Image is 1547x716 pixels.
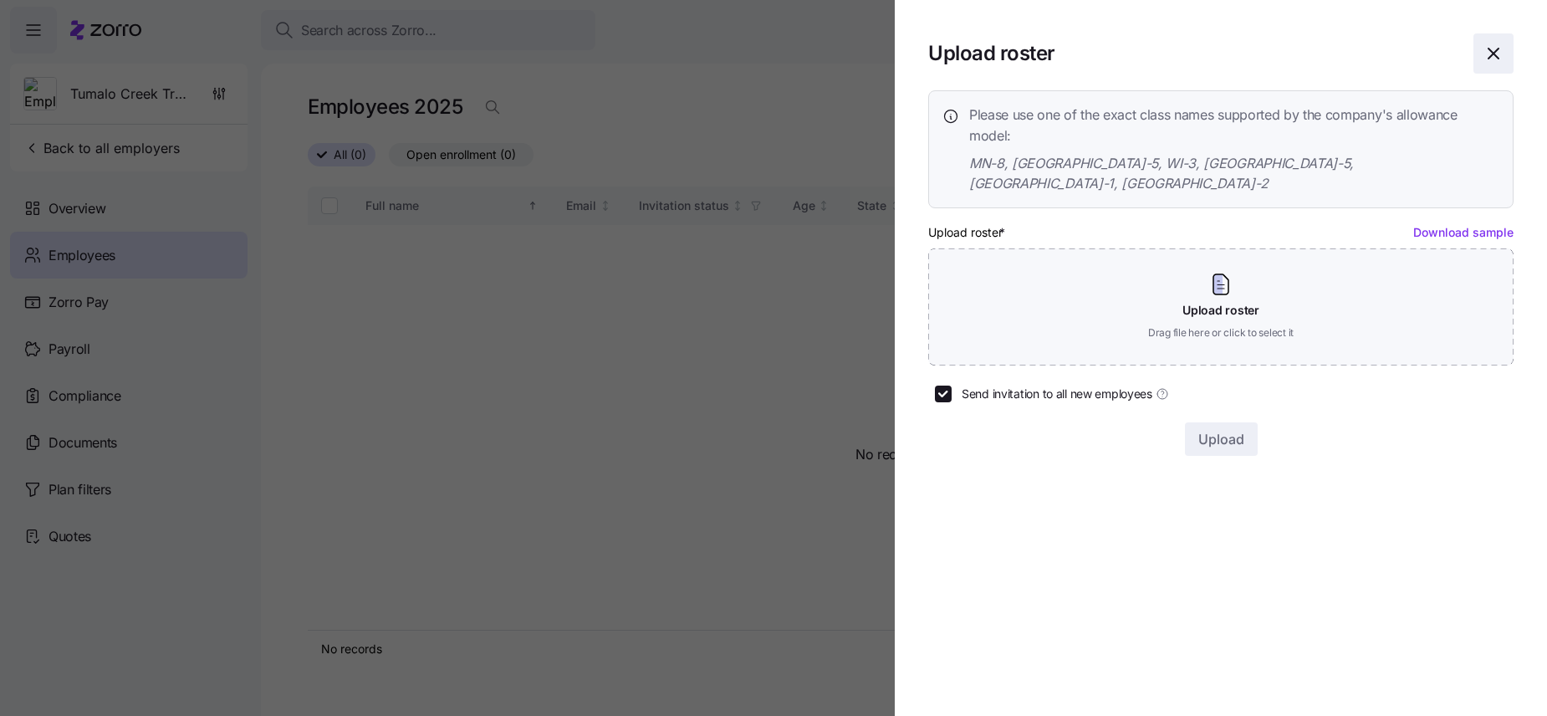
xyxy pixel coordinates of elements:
a: Download sample [1413,225,1514,239]
span: Send invitation to all new employees [962,386,1152,402]
h1: Upload roster [928,40,1460,66]
span: Please use one of the exact class names supported by the company's allowance model: [969,105,1499,146]
span: MN-8, [GEOGRAPHIC_DATA]-5, WI-3, [GEOGRAPHIC_DATA]-5, [GEOGRAPHIC_DATA]-1, [GEOGRAPHIC_DATA]-2 [969,153,1499,195]
label: Upload roster [928,223,1008,242]
button: Upload [1185,422,1258,456]
span: Upload [1198,429,1244,449]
